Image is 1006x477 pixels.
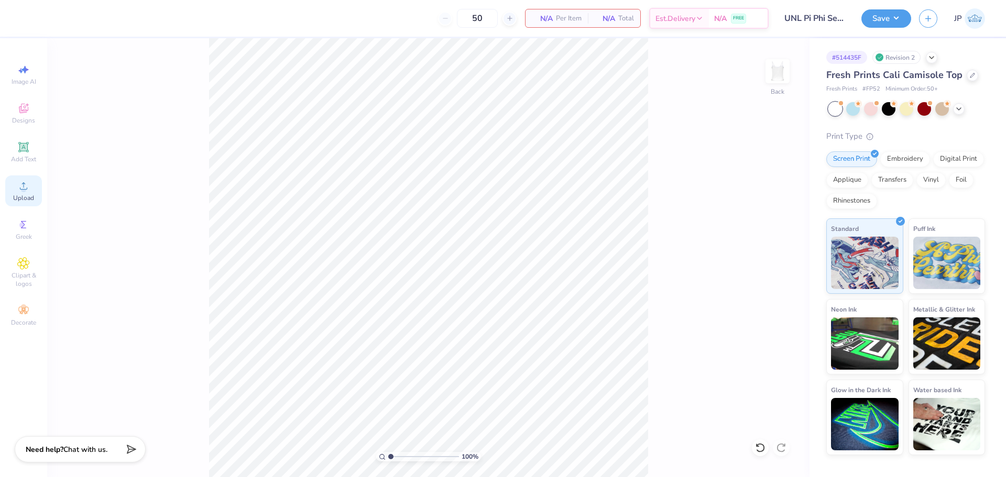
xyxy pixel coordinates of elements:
div: Print Type [826,130,985,142]
span: JP [954,13,962,25]
span: Fresh Prints [826,85,857,94]
img: Neon Ink [831,317,899,370]
div: Digital Print [933,151,984,167]
div: Transfers [871,172,913,188]
div: Foil [949,172,974,188]
div: Embroidery [880,151,930,167]
span: Standard [831,223,859,234]
span: FREE [733,15,744,22]
span: Est. Delivery [655,13,695,24]
div: Revision 2 [872,51,921,64]
span: N/A [594,13,615,24]
div: Applique [826,172,868,188]
span: Designs [12,116,35,125]
span: Per Item [556,13,582,24]
img: Standard [831,237,899,289]
span: Greek [16,232,32,241]
img: Metallic & Glitter Ink [913,317,981,370]
span: Minimum Order: 50 + [885,85,938,94]
div: Rhinestones [826,193,877,209]
span: Chat with us. [63,445,107,454]
span: Neon Ink [831,304,857,315]
img: John Paul Torres [965,8,985,29]
div: Vinyl [916,172,946,188]
span: Total [618,13,634,24]
strong: Need help? [26,445,63,454]
span: Fresh Prints Cali Camisole Top [826,69,963,81]
div: Screen Print [826,151,877,167]
img: Back [767,61,788,82]
span: Upload [13,194,34,202]
a: JP [954,8,985,29]
span: N/A [532,13,553,24]
span: Glow in the Dark Ink [831,384,891,395]
input: – – [457,9,498,28]
span: Clipart & logos [5,271,42,288]
img: Water based Ink [913,398,981,450]
div: Back [771,87,784,96]
span: Decorate [11,318,36,327]
span: Puff Ink [913,223,935,234]
span: Water based Ink [913,384,961,395]
img: Glow in the Dark Ink [831,398,899,450]
button: Save [861,9,911,28]
span: 100 % [462,452,478,461]
input: Untitled Design [777,8,854,29]
span: Metallic & Glitter Ink [913,304,975,315]
span: # FP52 [862,85,880,94]
span: Add Text [11,155,36,163]
div: # 514435F [826,51,867,64]
img: Puff Ink [913,237,981,289]
span: Image AI [12,77,36,86]
span: N/A [714,13,727,24]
